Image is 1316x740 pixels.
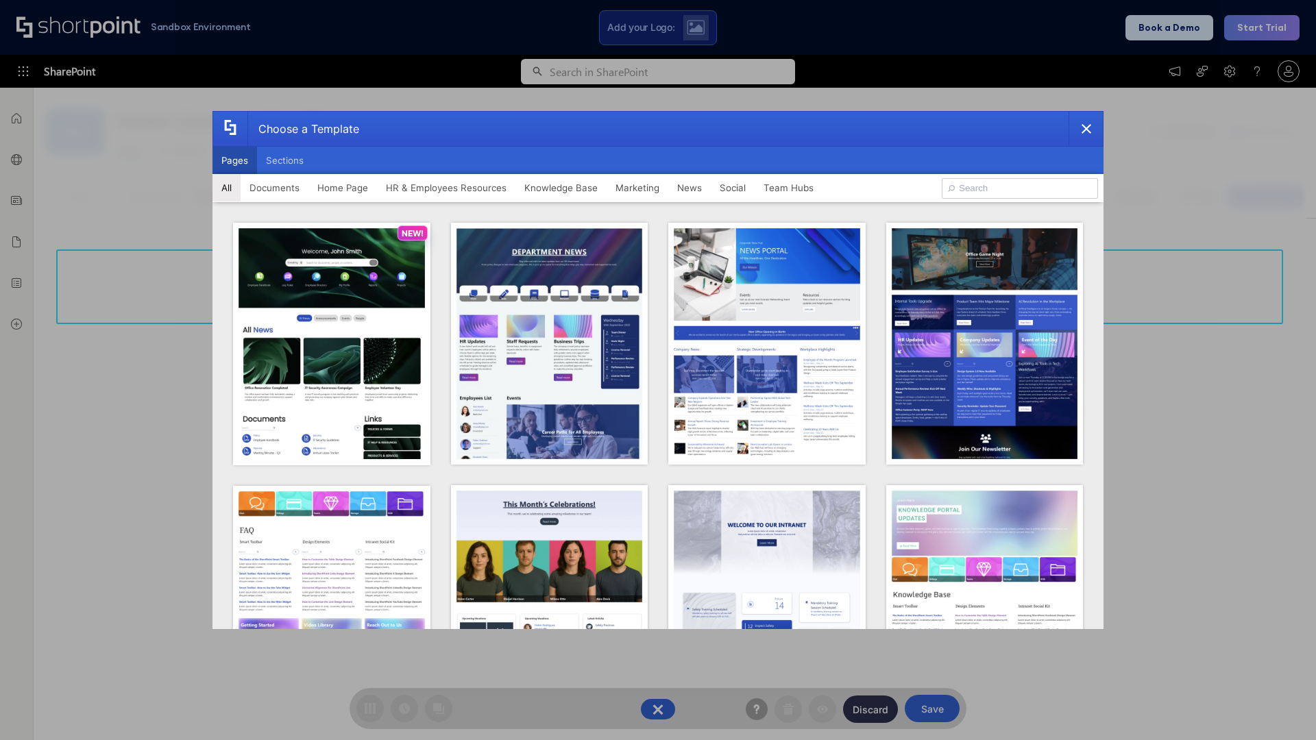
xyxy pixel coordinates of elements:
[607,174,668,201] button: Marketing
[257,147,313,174] button: Sections
[711,174,755,201] button: Social
[1247,674,1316,740] iframe: Chat Widget
[755,174,822,201] button: Team Hubs
[515,174,607,201] button: Knowledge Base
[942,178,1098,199] input: Search
[241,174,308,201] button: Documents
[247,112,359,146] div: Choose a Template
[668,174,711,201] button: News
[212,174,241,201] button: All
[308,174,377,201] button: Home Page
[377,174,515,201] button: HR & Employees Resources
[212,111,1104,629] div: template selector
[212,147,257,174] button: Pages
[402,228,424,238] p: NEW!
